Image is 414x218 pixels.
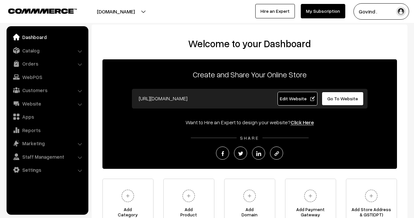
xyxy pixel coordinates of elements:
img: user [396,7,406,16]
img: COMMMERCE [8,9,77,13]
a: Staff Management [8,151,86,163]
p: Create and Share Your Online Store [102,69,397,80]
a: Apps [8,111,86,123]
img: plus.svg [119,187,137,205]
button: Govind . [353,3,409,20]
button: [DOMAIN_NAME] [74,3,158,20]
img: plus.svg [241,187,259,205]
a: Website [8,98,86,109]
a: Reports [8,124,86,136]
span: Go To Website [327,96,358,101]
a: Dashboard [8,31,86,43]
img: plus.svg [301,187,319,205]
a: Go To Website [322,92,364,106]
a: Catalog [8,45,86,56]
img: plus.svg [362,187,380,205]
a: Click Here [291,119,314,126]
a: WebPOS [8,71,86,83]
a: Marketing [8,137,86,149]
a: Settings [8,164,86,176]
a: Orders [8,58,86,69]
a: Edit Website [278,92,317,106]
div: Want to Hire an Expert to design your website? [102,118,397,126]
a: Customers [8,84,86,96]
a: Hire an Expert [255,4,295,18]
a: COMMMERCE [8,7,65,14]
img: plus.svg [180,187,198,205]
a: My Subscription [301,4,345,18]
span: Edit Website [280,96,315,101]
h2: Welcome to your Dashboard [98,38,401,50]
span: SHARE [237,135,262,141]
